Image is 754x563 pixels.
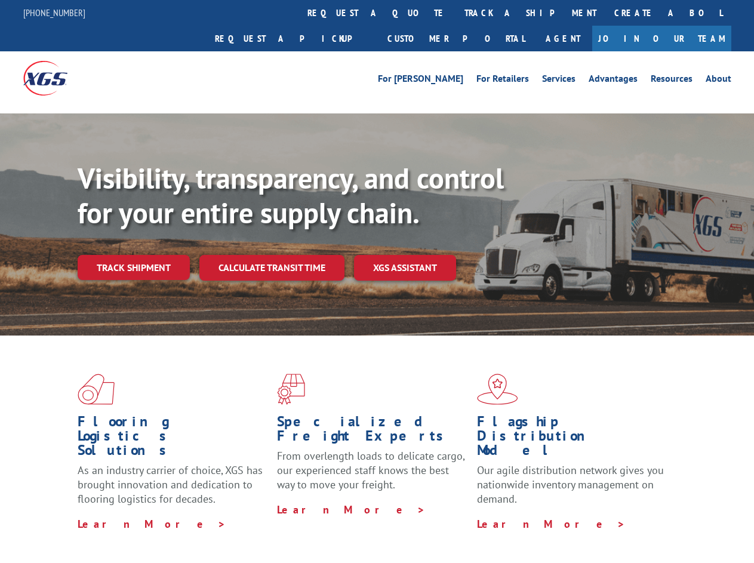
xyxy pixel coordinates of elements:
[23,7,85,19] a: [PHONE_NUMBER]
[277,449,467,502] p: From overlength loads to delicate cargo, our experienced staff knows the best way to move your fr...
[78,255,190,280] a: Track shipment
[354,255,456,281] a: XGS ASSISTANT
[277,414,467,449] h1: Specialized Freight Experts
[589,74,638,87] a: Advantages
[78,463,263,506] span: As an industry carrier of choice, XGS has brought innovation and dedication to flooring logistics...
[78,374,115,405] img: xgs-icon-total-supply-chain-intelligence-red
[476,74,529,87] a: For Retailers
[378,74,463,87] a: For [PERSON_NAME]
[78,159,504,231] b: Visibility, transparency, and control for your entire supply chain.
[199,255,344,281] a: Calculate transit time
[78,517,226,531] a: Learn More >
[78,414,268,463] h1: Flooring Logistics Solutions
[477,374,518,405] img: xgs-icon-flagship-distribution-model-red
[477,463,664,506] span: Our agile distribution network gives you nationwide inventory management on demand.
[277,374,305,405] img: xgs-icon-focused-on-flooring-red
[206,26,378,51] a: Request a pickup
[542,74,575,87] a: Services
[592,26,731,51] a: Join Our Team
[477,414,667,463] h1: Flagship Distribution Model
[477,517,626,531] a: Learn More >
[651,74,693,87] a: Resources
[277,503,426,516] a: Learn More >
[534,26,592,51] a: Agent
[706,74,731,87] a: About
[378,26,534,51] a: Customer Portal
